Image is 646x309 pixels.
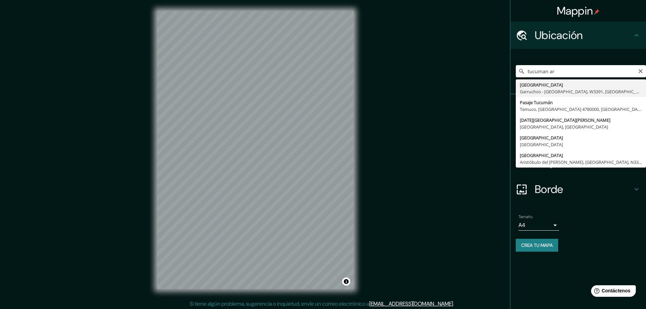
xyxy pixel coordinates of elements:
font: Ubicación [535,28,583,42]
font: Crea tu mapa [521,242,553,248]
font: [GEOGRAPHIC_DATA] [520,152,563,158]
div: Disposición [510,149,646,176]
font: Si tiene algún problema, sugerencia o inquietud, envíe un correo electrónico a [190,300,369,307]
font: [GEOGRAPHIC_DATA], [GEOGRAPHIC_DATA] [520,124,608,130]
div: Patas [510,94,646,121]
button: Activar o desactivar atribución [342,277,350,286]
button: Crea tu mapa [516,239,558,252]
img: pin-icon.png [594,9,600,15]
font: Temuco, [GEOGRAPHIC_DATA] 4780000, [GEOGRAPHIC_DATA] [520,106,644,112]
font: [DATE][GEOGRAPHIC_DATA][PERSON_NAME] [520,117,610,123]
font: Mappin [557,4,593,18]
div: Borde [510,176,646,203]
font: Pasaje Tucumán [520,99,553,105]
div: Ubicación [510,22,646,49]
iframe: Lanzador de widgets de ayuda [586,283,639,302]
font: [GEOGRAPHIC_DATA] [520,82,563,88]
canvas: Mapa [157,11,354,289]
font: . [455,300,456,307]
font: . [453,300,454,307]
font: Borde [535,182,563,196]
div: Estilo [510,121,646,149]
font: . [454,300,455,307]
font: [GEOGRAPHIC_DATA] [520,135,563,141]
div: A4 [518,220,559,231]
input: Elige tu ciudad o zona [516,65,646,77]
font: Tamaño [518,214,532,219]
font: [GEOGRAPHIC_DATA] [520,141,563,148]
font: A4 [518,221,525,229]
button: Claro [638,67,643,74]
a: [EMAIL_ADDRESS][DOMAIN_NAME] [369,300,453,307]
